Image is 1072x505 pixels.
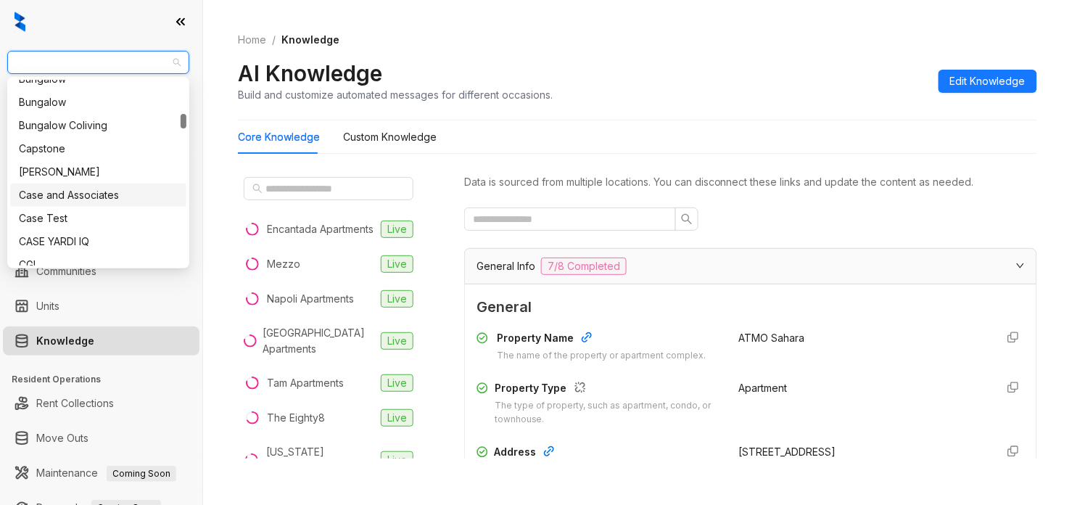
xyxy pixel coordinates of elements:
div: Capstone [10,137,186,160]
div: Carter Haston [10,160,186,184]
div: Custom Knowledge [343,129,437,145]
div: Capstone [19,141,178,157]
li: Communities [3,257,199,286]
div: [STREET_ADDRESS] [739,444,984,460]
span: Knowledge [281,33,339,46]
div: General Info7/8 Completed [465,249,1036,284]
span: Live [381,221,413,238]
li: Units [3,292,199,321]
li: Maintenance [3,459,199,488]
h2: AI Knowledge [238,59,382,87]
li: Leads [3,97,199,126]
button: Edit Knowledge [939,70,1037,93]
div: Bungalow Coliving [19,118,178,134]
li: Rent Collections [3,389,199,418]
span: General [477,296,1025,319]
div: CASE YARDI IQ [19,234,178,250]
span: Live [381,374,413,392]
div: Bungalow Coliving [10,114,186,137]
li: Collections [3,194,199,223]
div: CGI [10,253,186,276]
span: 7/8 Completed [541,258,627,275]
span: AMG [16,52,181,73]
h3: Resident Operations [12,373,202,386]
a: Rent Collections [36,389,114,418]
span: Edit Knowledge [950,73,1026,89]
div: Build and customize automated messages for different occasions. [238,87,553,102]
div: Property Type [495,380,722,399]
div: The Eighty8 [267,410,325,426]
span: search [681,213,693,225]
div: Case and Associates [19,187,178,203]
a: Communities [36,257,96,286]
span: Live [381,332,413,350]
img: logo [15,12,25,32]
div: Mezzo [267,256,300,272]
div: Case and Associates [10,184,186,207]
div: Bungalow [10,91,186,114]
span: Apartment [739,382,788,394]
span: Coming Soon [107,466,176,482]
div: Data is sourced from multiple locations. You can disconnect these links and update the content as... [464,174,1037,190]
a: Knowledge [36,327,94,356]
div: The name of the property or apartment complex. [497,349,706,363]
span: ATMO Sahara [739,332,805,344]
a: Move Outs [36,424,88,453]
div: Case Test [10,207,186,230]
div: CGI [19,257,178,273]
li: / [272,32,276,48]
span: Live [381,409,413,427]
div: Tam Apartments [267,375,344,391]
li: Move Outs [3,424,199,453]
span: search [252,184,263,194]
li: Knowledge [3,327,199,356]
li: Leasing [3,160,199,189]
div: [US_STATE] Apartments [266,444,375,476]
div: Address [494,444,722,463]
span: expanded [1016,261,1025,270]
div: Core Knowledge [238,129,320,145]
span: Live [381,290,413,308]
div: Property Name [497,330,706,349]
div: Napoli Apartments [267,291,354,307]
div: Case Test [19,210,178,226]
span: General Info [477,258,535,274]
div: Bungalow [19,94,178,110]
div: The type of property, such as apartment, condo, or townhouse. [495,399,722,427]
div: [PERSON_NAME] [19,164,178,180]
div: [GEOGRAPHIC_DATA] Apartments [263,325,375,357]
div: CASE YARDI IQ [10,230,186,253]
span: Live [381,451,413,469]
a: Home [235,32,269,48]
span: Live [381,255,413,273]
a: Units [36,292,59,321]
div: Encantada Apartments [267,221,374,237]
